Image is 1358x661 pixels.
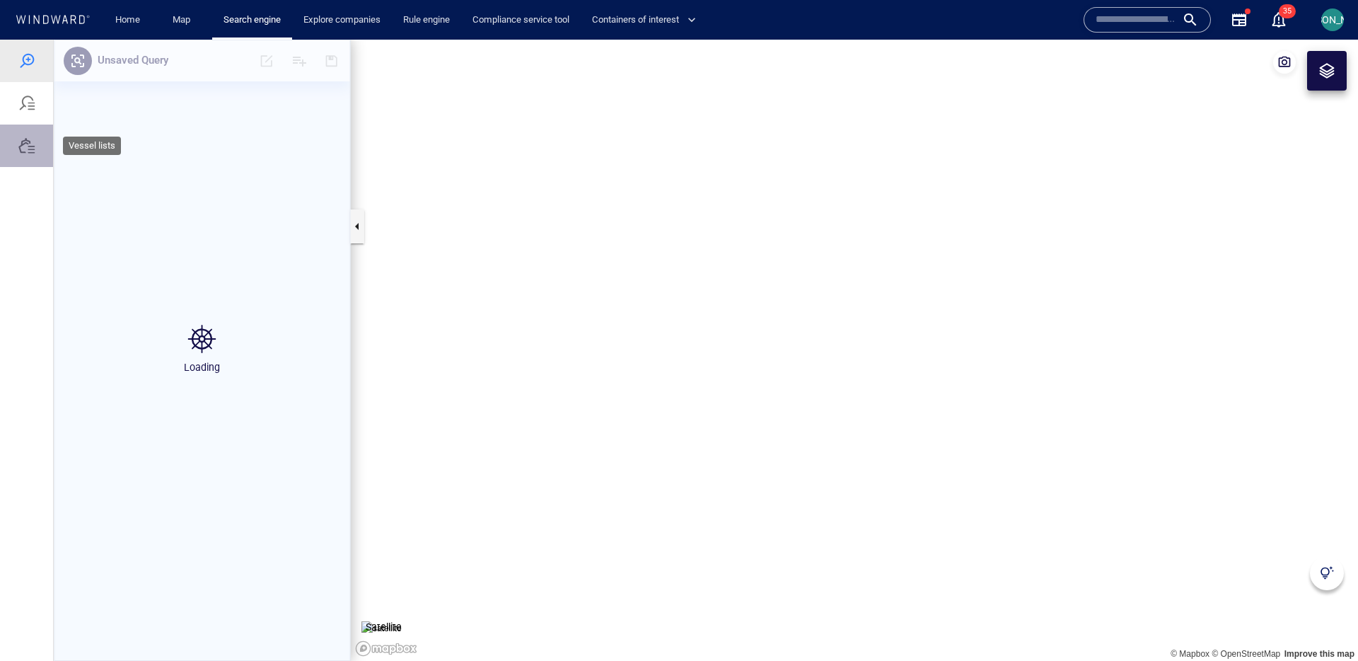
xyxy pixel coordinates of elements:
[298,8,386,33] a: Explore companies
[1284,609,1354,619] a: Map feedback
[1171,609,1209,619] a: Mapbox
[110,8,146,33] a: Home
[586,8,708,33] button: Containers of interest
[218,8,286,33] a: Search engine
[1262,3,1296,37] button: 35
[161,8,207,33] button: Map
[397,8,455,33] a: Rule engine
[167,8,201,33] a: Map
[1212,609,1280,619] a: OpenStreetMap
[1279,4,1296,18] span: 35
[361,582,402,596] img: satellite
[184,319,220,336] p: Loading
[592,12,696,28] span: Containers of interest
[1318,6,1347,34] button: [PERSON_NAME]
[355,601,417,617] a: Mapbox logo
[105,8,150,33] button: Home
[467,8,575,33] a: Compliance service tool
[1298,597,1347,650] iframe: Chat
[366,579,402,596] p: Satellite
[1270,11,1287,28] div: Notification center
